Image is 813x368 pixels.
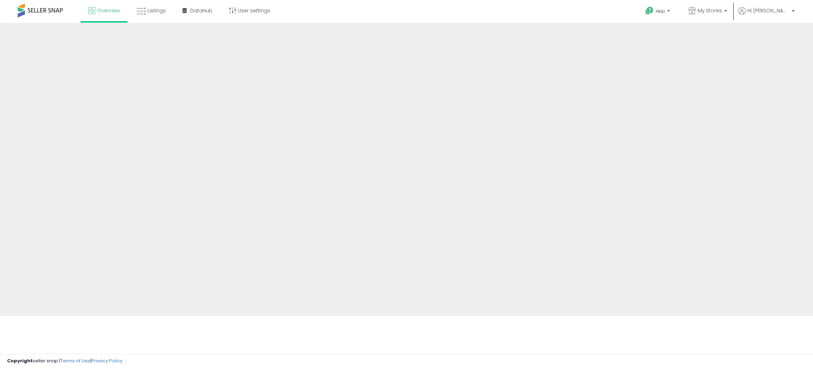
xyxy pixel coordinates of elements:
span: Hi [PERSON_NAME] [747,7,790,14]
span: Overview [97,7,120,14]
span: Listings [147,7,166,14]
a: Hi [PERSON_NAME] [738,7,795,23]
span: DataHub [190,7,212,14]
i: Get Help [645,6,654,15]
a: Help [640,1,677,23]
span: Help [656,8,665,14]
span: My Stores [698,7,722,14]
